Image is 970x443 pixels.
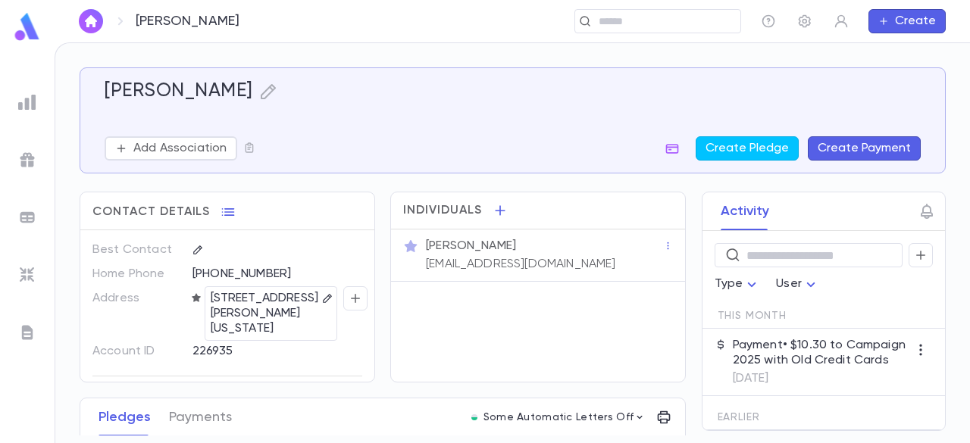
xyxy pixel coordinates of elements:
[776,270,820,299] div: User
[426,257,615,272] p: [EMAIL_ADDRESS][DOMAIN_NAME]
[18,266,36,284] img: imports_grey.530a8a0e642e233f2baf0ef88e8c9fcb.svg
[92,339,180,363] p: Account ID
[18,323,36,342] img: letters_grey.7941b92b52307dd3b8a917253454ce1c.svg
[136,13,239,30] p: [PERSON_NAME]
[483,411,634,423] p: Some Automatic Letters Off
[426,239,516,254] p: [PERSON_NAME]
[12,12,42,42] img: logo
[92,238,180,262] p: Best Contact
[192,262,362,285] div: [PHONE_NUMBER]
[92,286,180,310] p: Address
[82,15,100,27] img: home_white.a664292cf8c1dea59945f0da9f25487c.svg
[169,398,232,436] button: Payments
[105,136,237,161] button: Add Association
[808,136,921,161] button: Create Payment
[18,93,36,111] img: reports_grey.c525e4749d1bce6a11f5fe2a8de1b229.svg
[733,371,909,386] p: [DATE]
[465,407,652,428] button: Some Automatic Letters Off
[133,141,227,156] p: Add Association
[718,411,760,423] span: Earlier
[192,339,330,362] div: 226935
[718,310,787,322] span: This Month
[715,278,743,290] span: Type
[733,338,909,368] p: Payment • $10.30 to Campaign 2025 with Old Credit Cards
[18,151,36,169] img: campaigns_grey.99e729a5f7ee94e3726e6486bddda8f1.svg
[92,262,180,286] p: Home Phone
[105,80,253,103] h5: [PERSON_NAME]
[715,270,762,299] div: Type
[868,9,946,33] button: Create
[211,289,319,338] p: [STREET_ADDRESS][PERSON_NAME][US_STATE]
[99,398,151,436] button: Pledges
[696,136,799,161] button: Create Pledge
[776,278,802,290] span: User
[92,204,210,220] span: Contact Details
[18,208,36,226] img: batches_grey.339ca447c9d9533ef1741baa751efc33.svg
[721,192,769,230] button: Activity
[403,203,482,218] span: Individuals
